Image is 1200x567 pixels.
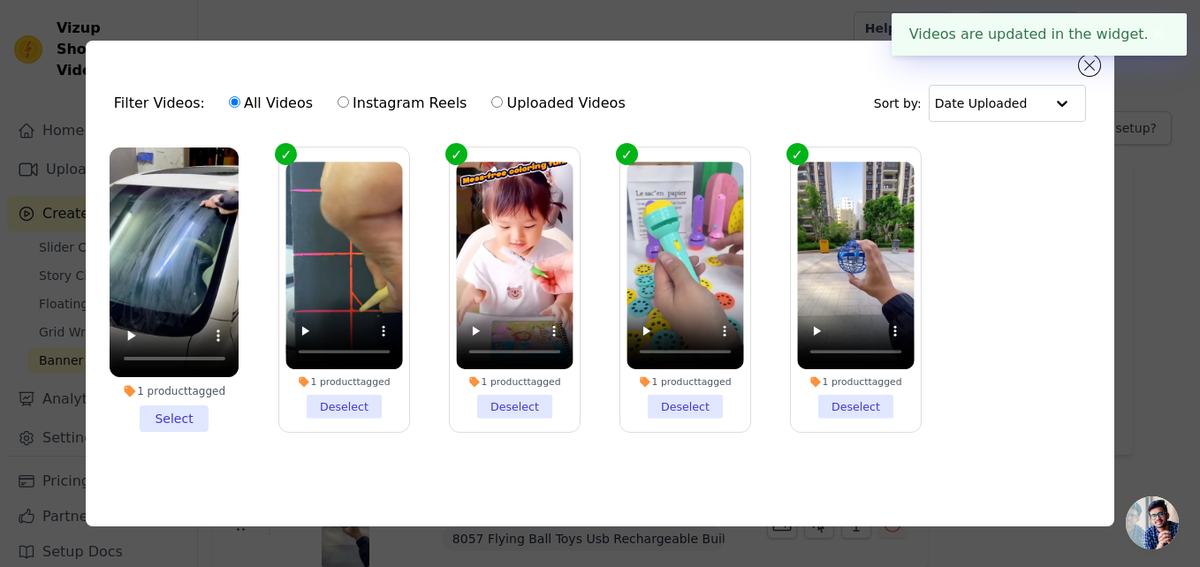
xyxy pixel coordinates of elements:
label: Instagram Reels [337,92,467,115]
button: Close modal [1079,55,1100,76]
label: All Videos [228,92,314,115]
div: 1 product tagged [797,375,914,388]
div: 1 product tagged [457,375,573,388]
button: Close [1149,24,1169,45]
div: 1 product tagged [627,375,743,388]
div: Sort by: [874,85,1087,122]
div: 1 product tagged [286,375,403,388]
div: Filter Videos: [114,83,635,124]
div: Videos are updated in the widget. [892,13,1187,56]
div: 1 product tagged [110,384,239,398]
div: Open chat [1126,496,1179,549]
label: Uploaded Videos [490,92,626,115]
